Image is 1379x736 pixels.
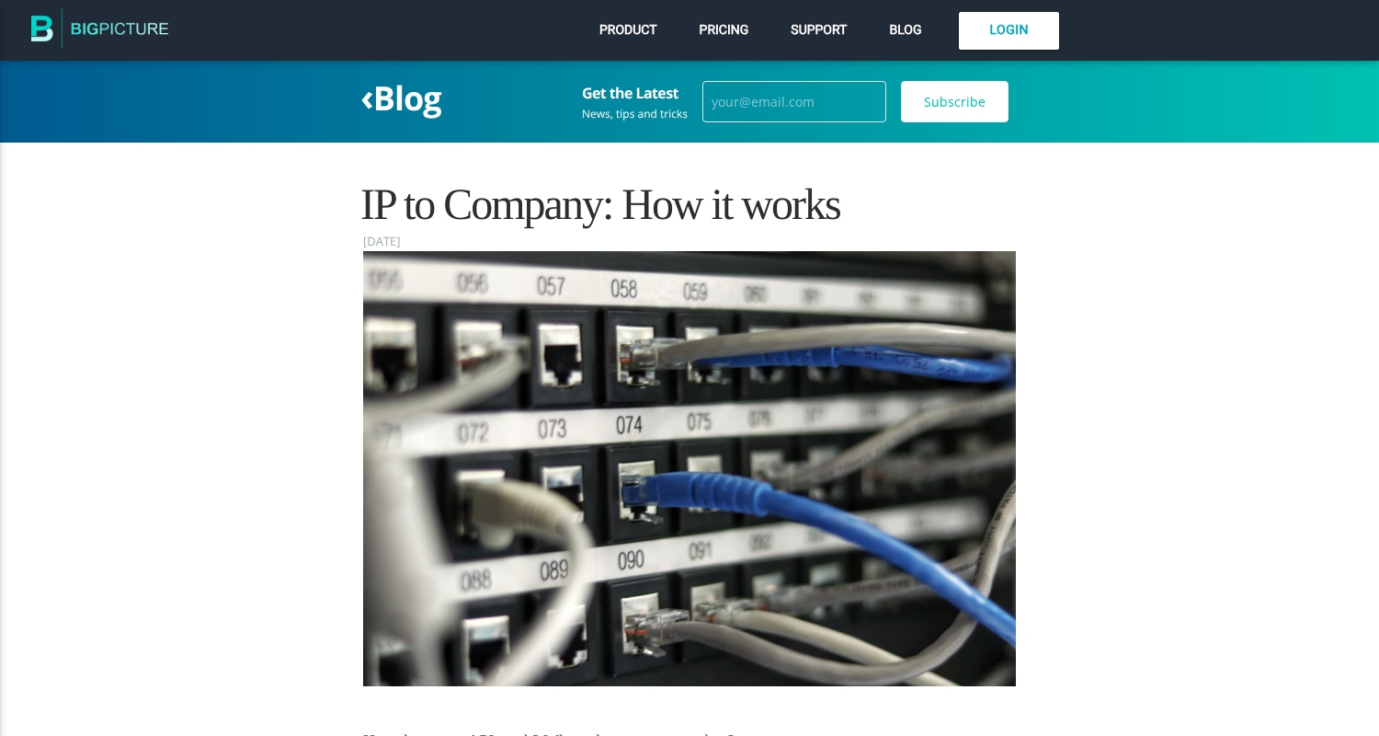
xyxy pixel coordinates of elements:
input: Subscribe [901,81,1009,123]
h1: IP to Company: How it works [363,179,1016,230]
time: [DATE] [363,231,401,251]
a: Login [959,12,1059,50]
a: Blog [884,18,926,42]
div: News, tips and tricks [582,109,688,120]
a: Support [786,18,851,42]
span: ‹ [360,71,373,121]
a: Pricing [695,18,754,42]
span: Product [599,23,657,38]
span: Pricing [700,23,749,38]
a: Product [595,18,662,42]
input: your@email.com [702,81,886,123]
h3: Get the Latest [582,85,688,101]
img: The BigPicture.io Blog [31,7,169,54]
a: ‹Blog [360,75,441,121]
img: datacenter.jpg [363,251,1016,686]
